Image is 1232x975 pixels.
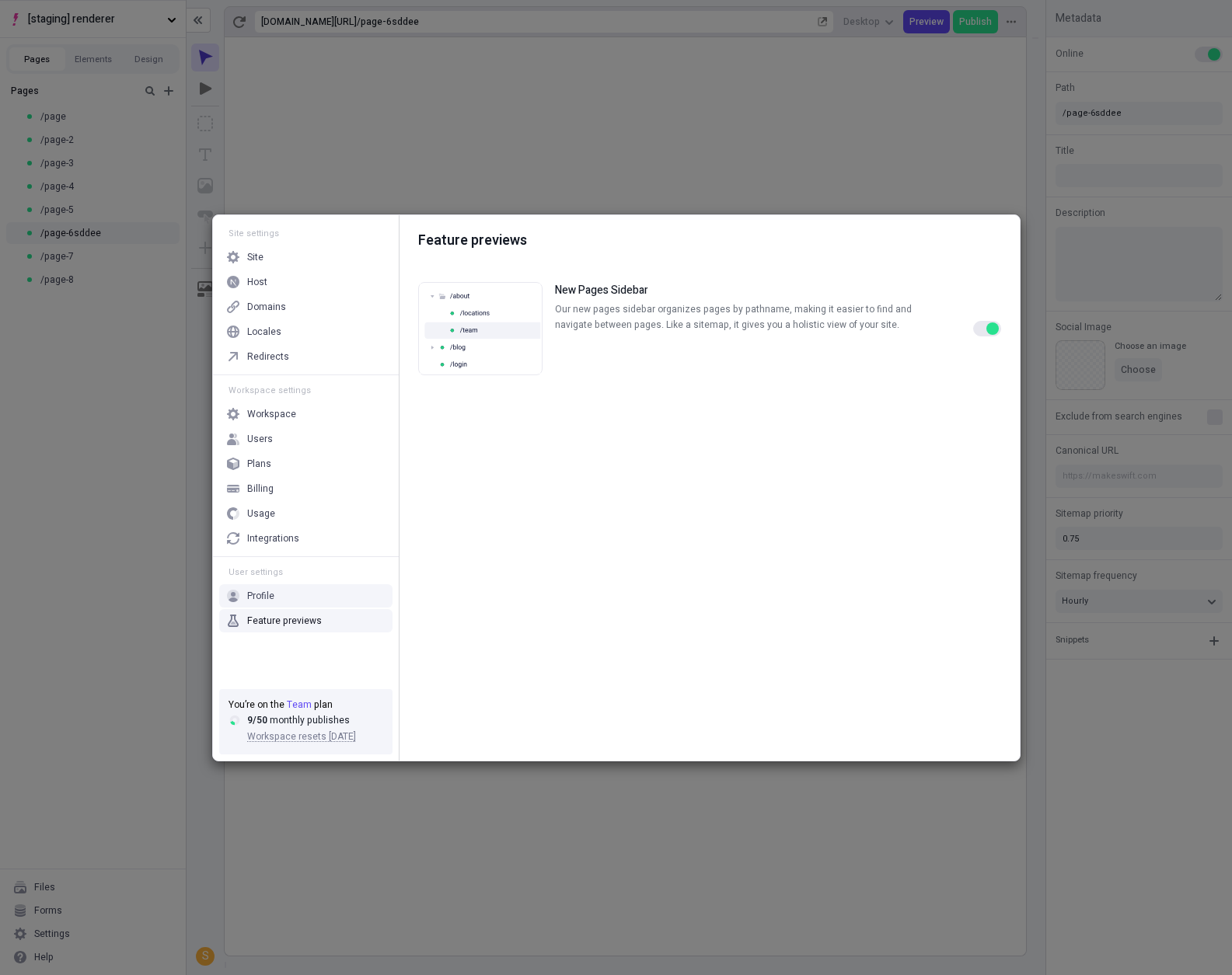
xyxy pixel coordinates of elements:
[555,302,948,333] p: Our new pages sidebar organizes pages by pathname, making it easier to find and navigate between ...
[247,615,322,627] div: Feature previews
[287,698,312,712] span: Team
[247,458,271,470] div: Plans
[247,713,267,727] span: 9 / 50
[219,228,393,239] div: Site settings
[219,385,393,396] div: Workspace settings
[247,482,274,495] div: Billing
[247,433,273,445] div: Users
[247,507,275,520] div: Usage
[247,251,264,263] div: Site
[418,231,1001,251] p: Feature previews
[247,326,281,338] div: Locales
[219,566,393,578] div: User settings
[247,408,296,420] div: Workspace
[247,590,274,602] div: Profile
[270,713,350,727] span: monthly publishes
[420,284,541,374] img: Show Routes UI
[247,730,356,743] span: Workspace resets [DATE]
[555,282,948,299] h3: New Pages Sidebar
[247,276,267,288] div: Host
[247,301,286,313] div: Domains
[247,532,299,545] div: Integrations
[229,698,383,711] div: You’re on the plan
[247,350,289,363] div: Redirects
